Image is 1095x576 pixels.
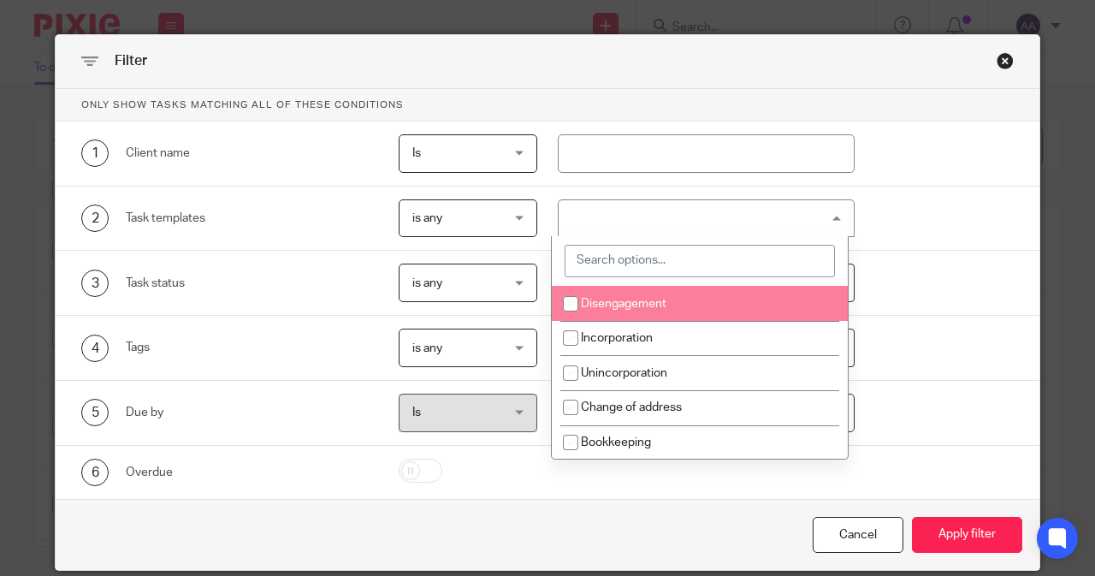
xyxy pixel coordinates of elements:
[581,332,653,344] span: Incorporation
[81,459,109,486] div: 6
[813,517,903,554] div: Close this dialog window
[81,140,109,167] div: 1
[126,404,379,421] div: Due by
[81,270,109,297] div: 3
[412,342,442,354] span: is any
[126,145,379,162] div: Client name
[581,367,667,379] span: Unincorporation
[81,399,109,426] div: 5
[412,212,442,224] span: is any
[126,275,379,292] div: Task status
[81,205,109,232] div: 2
[581,401,682,413] span: Change of address
[412,407,421,419] span: Is
[126,210,379,227] div: Task templates
[126,339,379,356] div: Tags
[581,436,651,448] span: Bookkeeping
[81,335,109,362] div: 4
[581,298,666,310] span: Disengagement
[912,517,1022,554] button: Apply filter
[56,89,1039,122] p: Only show tasks matching all of these conditions
[412,277,442,289] span: is any
[126,464,379,481] div: Overdue
[565,245,835,277] input: Search options...
[412,147,421,159] span: Is
[115,54,147,68] span: Filter
[997,52,1014,69] div: Close this dialog window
